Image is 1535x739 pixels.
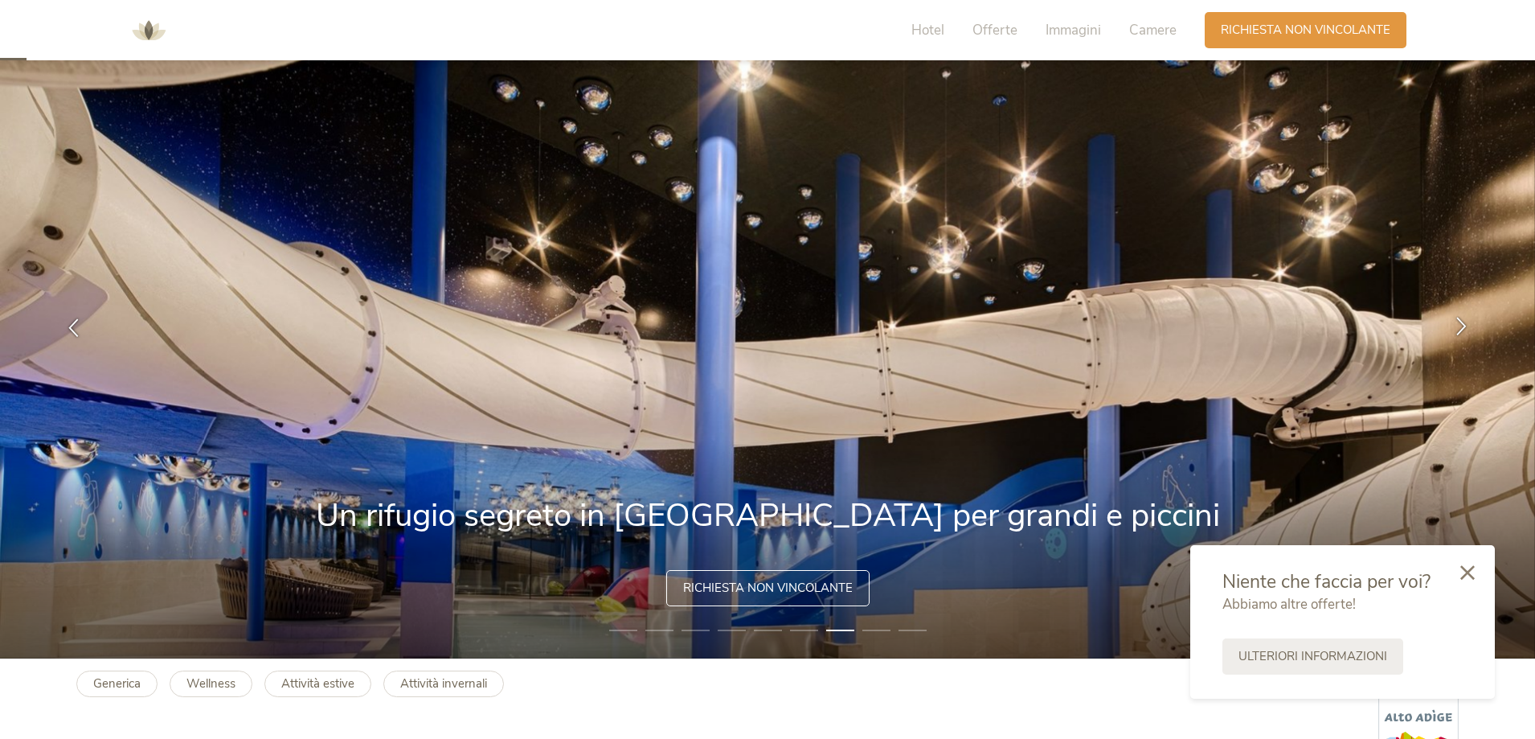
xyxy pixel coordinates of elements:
b: Generica [93,675,141,692]
a: Attività estive [264,671,371,697]
span: Niente che faccia per voi? [1222,569,1431,594]
span: Hotel [911,21,944,39]
img: AMONTI & LUNARIS Wellnessresort [125,6,173,55]
span: Offerte [972,21,1017,39]
span: Camere [1129,21,1177,39]
a: Wellness [170,671,252,697]
span: Richiesta non vincolante [1221,22,1390,39]
span: Abbiamo altre offerte! [1222,595,1356,614]
a: Attività invernali [383,671,504,697]
a: AMONTI & LUNARIS Wellnessresort [125,24,173,35]
a: Ulteriori informazioni [1222,638,1403,675]
b: Attività invernali [400,675,487,692]
b: Wellness [186,675,235,692]
a: Generica [76,671,158,697]
span: Richiesta non vincolante [683,580,853,597]
span: Ulteriori informazioni [1238,648,1387,665]
b: Attività estive [281,675,354,692]
span: Immagini [1046,21,1101,39]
